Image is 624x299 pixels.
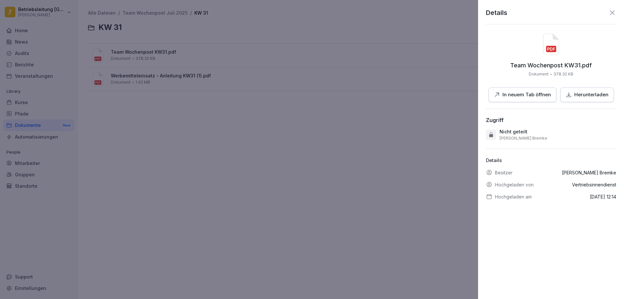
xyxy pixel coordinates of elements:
[495,193,532,200] p: Hochgeladen am
[500,129,527,135] p: Nicht geteilt
[500,136,547,141] p: [PERSON_NAME] Bremke
[495,169,513,176] p: Besitzer
[502,91,551,99] p: In neuem Tab öffnen
[590,193,616,200] p: [DATE] 12:14
[486,117,504,123] div: Zugriff
[495,181,534,188] p: Hochgeladen von
[488,88,556,102] button: In neuem Tab öffnen
[562,169,616,176] p: [PERSON_NAME] Bremke
[529,71,549,77] p: Dokument
[553,71,573,77] p: 378.32 KB
[486,8,507,18] p: Details
[486,157,616,164] p: Details
[510,62,592,69] p: Team Wochenpost KW31.pdf
[560,88,614,102] button: Herunterladen
[574,91,608,99] p: Herunterladen
[572,181,616,188] p: Vertriebsinnendienst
